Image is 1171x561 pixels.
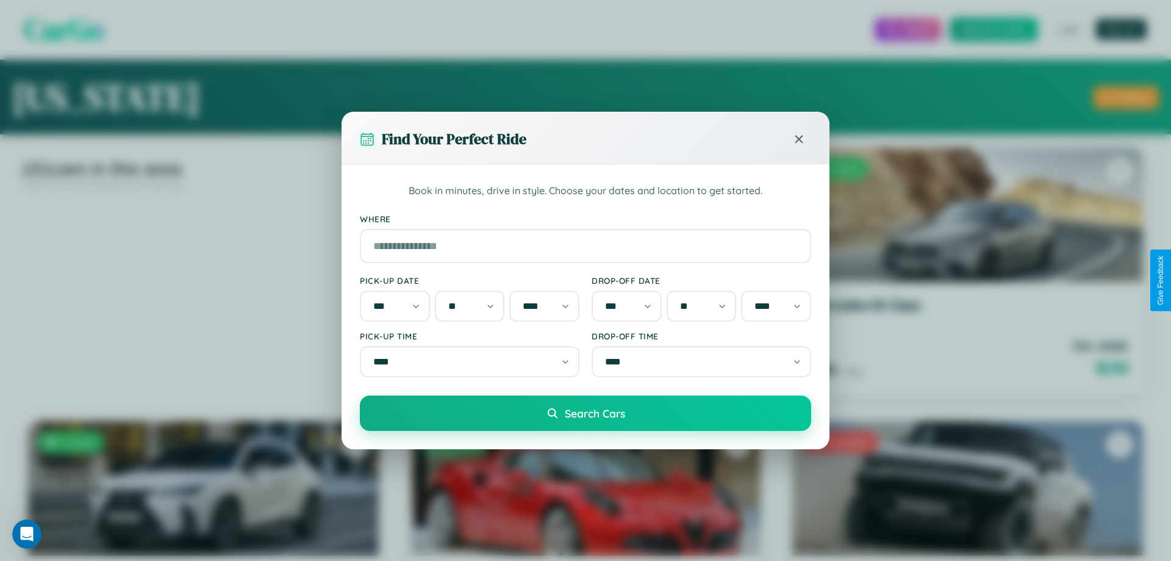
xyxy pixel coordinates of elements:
button: Search Cars [360,396,811,431]
label: Where [360,214,811,224]
label: Pick-up Time [360,331,579,341]
h3: Find Your Perfect Ride [382,129,526,149]
label: Drop-off Date [592,275,811,286]
label: Pick-up Date [360,275,579,286]
p: Book in minutes, drive in style. Choose your dates and location to get started. [360,183,811,199]
label: Drop-off Time [592,331,811,341]
span: Search Cars [565,407,625,420]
